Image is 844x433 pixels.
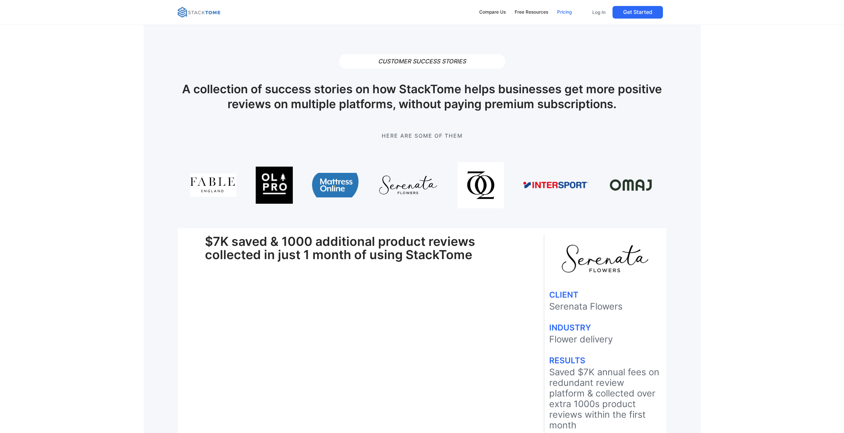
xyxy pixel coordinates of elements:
[549,301,661,312] p: Serenata Flowers
[178,132,666,140] p: Here are some of them
[378,162,438,208] img: serenata flowers logo
[557,9,572,16] div: Pricing
[339,54,505,69] h1: CUSTOMER SUCCESS STORIES
[256,162,293,208] img: olpro logo
[479,9,506,16] div: Compare Us
[554,5,575,19] a: Pricing
[515,9,548,16] div: Free Resources
[523,162,588,208] img: intersport logo
[511,5,551,19] a: Free Resources
[178,82,666,112] h1: A collection of success stories on how StackTome helps businesses get more positive reviews on mu...
[549,291,661,299] h1: CLIENT
[190,162,236,208] img: fable england logo
[549,356,661,364] h1: RESULTS
[476,5,509,19] a: Compare Us
[549,324,661,331] h1: INDUSTRY
[592,9,606,15] p: Log In
[205,235,516,261] h1: $7K saved & 1000 additional product reviews collected in just 1 month of using StackTome
[458,162,504,208] img: god save queens logo
[613,6,663,19] a: Get Started
[549,367,661,431] p: Saved $7K annual fees on redundant review platform & collected over extra 1000s product reviews w...
[560,243,650,274] img: serenata flowers logo
[588,6,610,19] a: Log In
[608,162,654,208] img: omaj logo
[549,334,661,345] p: Flower delivery
[312,162,358,208] img: mattress online logo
